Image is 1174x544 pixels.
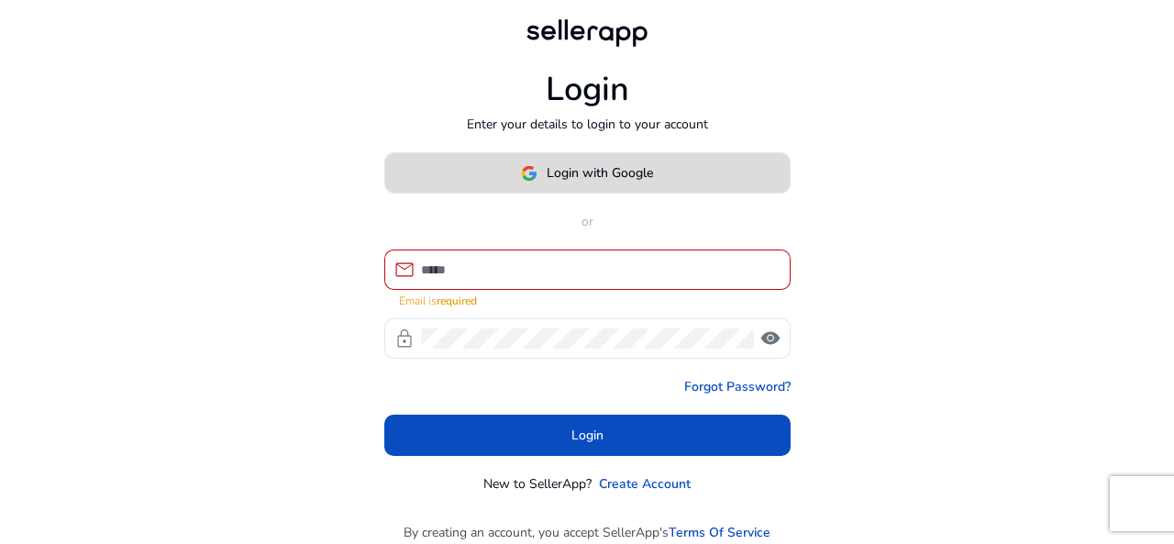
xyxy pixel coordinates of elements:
span: visibility [759,328,781,350]
span: mail [393,259,415,281]
a: Create Account [599,474,691,494]
a: Forgot Password? [684,377,791,396]
span: lock [393,328,415,350]
button: Login [384,415,791,456]
strong: required [437,294,477,308]
a: Terms Of Service [669,523,770,542]
p: or [384,212,791,231]
button: Login with Google [384,152,791,194]
h1: Login [546,70,629,109]
mat-error: Email is [399,290,776,309]
img: google-logo.svg [521,165,537,182]
p: Enter your details to login to your account [467,115,708,134]
span: Login [571,426,604,445]
p: New to SellerApp? [483,474,592,494]
span: Login with Google [547,163,653,183]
